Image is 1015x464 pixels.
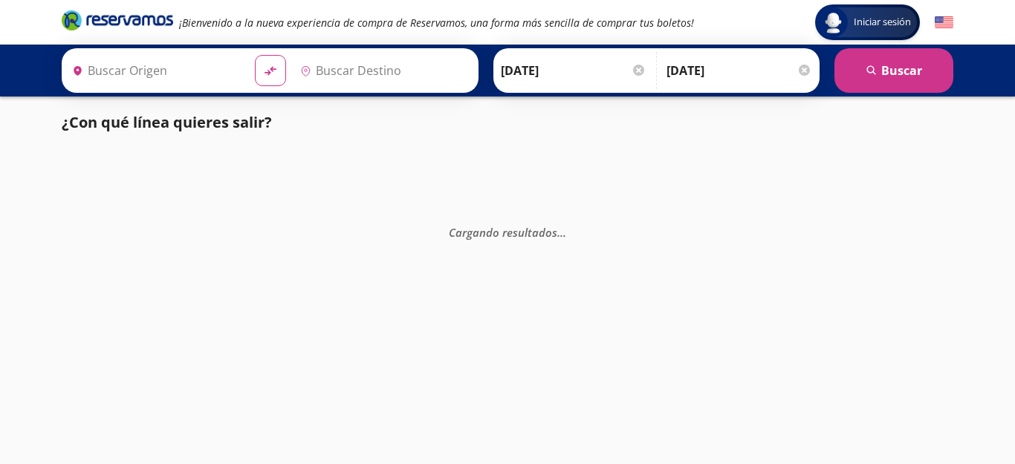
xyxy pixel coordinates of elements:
input: Opcional [667,52,812,89]
span: . [563,224,566,239]
input: Buscar Origen [66,52,243,89]
i: Brand Logo [62,9,173,31]
button: English [935,13,953,32]
input: Buscar Destino [294,52,471,89]
em: ¡Bienvenido a la nueva experiencia de compra de Reservamos, una forma más sencilla de comprar tus... [179,16,694,30]
p: ¿Con qué línea quieres salir? [62,111,272,134]
button: Buscar [834,48,953,93]
a: Brand Logo [62,9,173,36]
span: . [560,224,563,239]
input: Elegir Fecha [501,52,646,89]
span: . [557,224,560,239]
em: Cargando resultados [449,224,566,239]
span: Iniciar sesión [848,15,917,30]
